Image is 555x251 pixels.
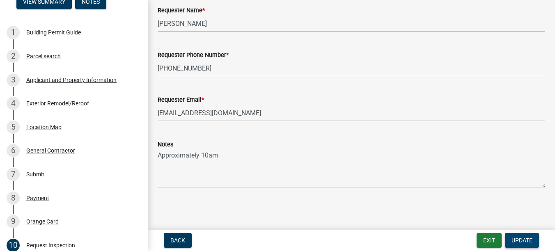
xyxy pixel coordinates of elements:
div: Applicant and Property Information [26,77,117,83]
div: 9 [7,215,20,228]
button: Back [164,233,192,248]
label: Requester Name [158,8,205,14]
div: 5 [7,121,20,134]
div: Orange Card [26,219,59,224]
div: Exterior Remodel/Reroof [26,100,89,106]
div: Request Inspection [26,242,75,248]
button: Exit [477,233,502,248]
div: 1 [7,26,20,39]
div: 2 [7,50,20,63]
span: Back [170,237,185,244]
label: Requester Email [158,97,204,103]
button: Update [505,233,539,248]
label: Requester Phone Number [158,52,229,58]
div: Submit [26,171,44,177]
div: 4 [7,97,20,110]
div: 3 [7,73,20,87]
div: 6 [7,144,20,157]
div: Building Permit Guide [26,30,81,35]
div: 7 [7,168,20,181]
div: General Contractor [26,148,75,153]
span: Update [511,237,532,244]
div: 8 [7,192,20,205]
label: Notes [158,142,173,148]
div: Location Map [26,124,62,130]
div: Parcel search [26,53,61,59]
div: Payment [26,195,49,201]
